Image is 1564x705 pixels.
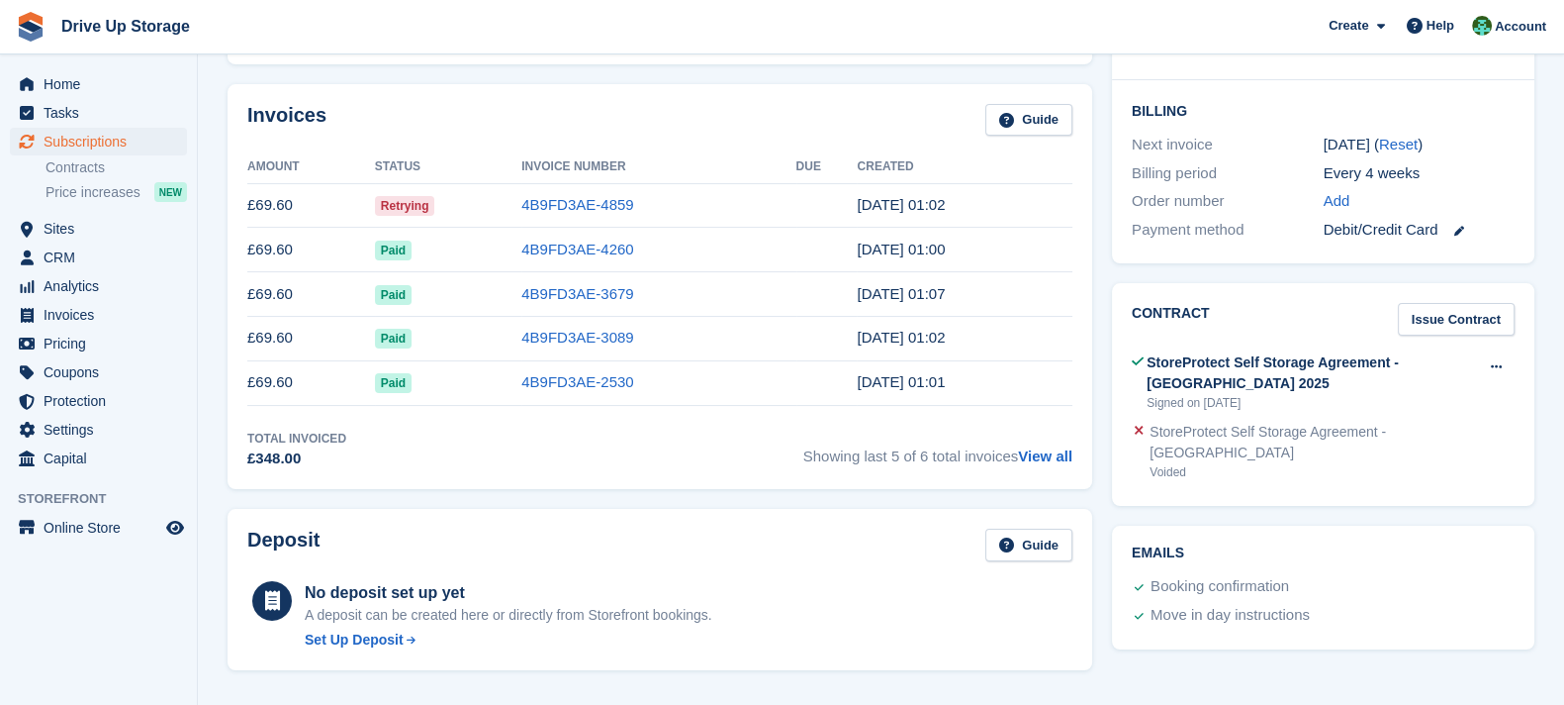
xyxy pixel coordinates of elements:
span: Retrying [375,196,435,216]
a: menu [10,330,187,357]
a: menu [10,445,187,472]
a: menu [10,215,187,243]
th: Status [375,151,521,183]
div: Debit/Credit Card [1324,219,1516,242]
span: Invoices [44,301,162,329]
a: Reset [1379,136,1418,152]
a: 4B9FD3AE-4859 [521,196,633,213]
span: Storefront [18,489,197,509]
a: Guide [985,529,1072,561]
a: Add [1324,190,1350,213]
time: 2025-08-30 00:00:25 UTC [857,241,945,257]
span: Home [44,70,162,98]
h2: Invoices [247,104,326,137]
a: Issue Contract [1398,303,1515,336]
a: 4B9FD3AE-3679 [521,285,633,302]
div: Move in day instructions [1150,604,1310,628]
span: Paid [375,285,412,305]
div: No deposit set up yet [305,581,712,605]
span: Account [1495,17,1546,37]
a: Guide [985,104,1072,137]
time: 2025-06-07 00:01:16 UTC [857,373,945,390]
th: Invoice Number [521,151,795,183]
td: £69.60 [247,360,375,405]
time: 2025-09-27 00:02:31 UTC [857,196,945,213]
a: Drive Up Storage [53,10,198,43]
div: NEW [154,182,187,202]
th: Due [796,151,858,183]
a: Set Up Deposit [305,630,712,651]
span: Showing last 5 of 6 total invoices [803,430,1072,470]
td: £69.60 [247,228,375,272]
div: Order number [1132,190,1324,213]
span: Subscriptions [44,128,162,155]
time: 2025-08-02 00:07:20 UTC [857,285,945,302]
span: Settings [44,416,162,444]
span: Pricing [44,330,162,357]
div: Payment method [1132,219,1324,242]
a: menu [10,387,187,415]
th: Created [857,151,1071,183]
a: 4B9FD3AE-3089 [521,329,633,346]
td: £69.60 [247,316,375,360]
span: Protection [44,387,162,415]
a: Contracts [46,158,187,177]
a: menu [10,99,187,127]
a: 4B9FD3AE-4260 [521,241,633,257]
div: Booking confirmation [1150,575,1289,599]
div: Billing period [1132,162,1324,185]
span: Tasks [44,99,162,127]
a: View all [1018,448,1072,464]
h2: Emails [1132,546,1515,561]
span: Paid [375,329,412,349]
span: Paid [375,241,412,260]
th: Amount [247,151,375,183]
time: 2025-07-05 00:02:32 UTC [857,329,945,346]
div: Total Invoiced [247,430,346,448]
p: A deposit can be created here or directly from Storefront bookings. [305,605,712,626]
a: Preview store [163,516,187,540]
a: menu [10,244,187,271]
h2: Contract [1132,303,1210,336]
a: Price increases NEW [46,181,187,203]
span: Paid [375,373,412,393]
span: CRM [44,244,162,271]
div: Every 4 weeks [1324,162,1516,185]
div: StoreProtect Self Storage Agreement - [GEOGRAPHIC_DATA] 2025 [1147,352,1478,394]
div: £348.00 [247,448,346,470]
h2: Deposit [247,529,320,561]
span: Help [1426,16,1454,36]
div: StoreProtect Self Storage Agreement - [GEOGRAPHIC_DATA] [1150,422,1515,463]
a: 4B9FD3AE-2530 [521,373,633,390]
a: menu [10,358,187,386]
span: Price increases [46,183,140,202]
span: Online Store [44,514,162,542]
h2: Billing [1132,100,1515,120]
span: Create [1329,16,1368,36]
div: Next invoice [1132,134,1324,156]
a: menu [10,70,187,98]
img: stora-icon-8386f47178a22dfd0bd8f6a31ec36ba5ce8667c1dd55bd0f319d3a0aa187defe.svg [16,12,46,42]
span: Analytics [44,272,162,300]
a: menu [10,416,187,444]
div: [DATE] ( ) [1324,134,1516,156]
div: Set Up Deposit [305,630,404,651]
a: menu [10,272,187,300]
img: Camille [1472,16,1492,36]
td: £69.60 [247,183,375,228]
div: Voided [1150,463,1515,481]
span: Capital [44,445,162,472]
div: Signed on [DATE] [1147,394,1478,412]
a: menu [10,514,187,542]
a: menu [10,128,187,155]
span: Coupons [44,358,162,386]
span: Sites [44,215,162,243]
td: £69.60 [247,272,375,317]
a: menu [10,301,187,329]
